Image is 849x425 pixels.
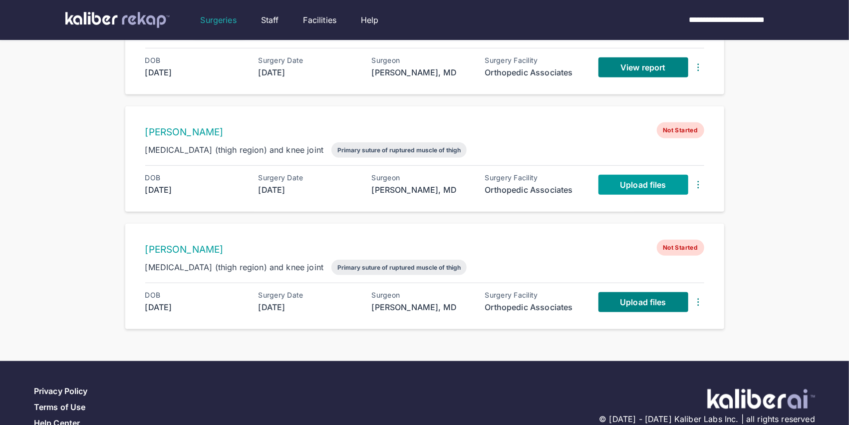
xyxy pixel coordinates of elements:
div: [PERSON_NAME], MD [372,66,472,78]
div: [DATE] [145,184,245,196]
a: Privacy Policy [34,386,87,396]
div: Surgery Date [259,291,358,299]
a: [PERSON_NAME] [145,244,224,255]
div: DOB [145,56,245,64]
div: Surgery Facility [485,56,585,64]
a: Upload files [598,292,688,312]
div: DOB [145,174,245,182]
img: DotsThreeVertical.31cb0eda.svg [692,179,704,191]
div: [DATE] [145,66,245,78]
span: View report [620,62,665,72]
span: Upload files [620,297,666,307]
div: Surgery Facility [485,291,585,299]
div: Surgeon [372,56,472,64]
div: [MEDICAL_DATA] (thigh region) and knee joint [145,144,324,156]
span: © [DATE] - [DATE] Kaliber Labs Inc. | all rights reserved [599,413,815,425]
div: Orthopedic Associates [485,301,585,313]
div: Primary suture of ruptured muscle of thigh [337,146,461,154]
div: Orthopedic Associates [485,184,585,196]
img: DotsThreeVertical.31cb0eda.svg [692,296,704,308]
div: Surgeon [372,174,472,182]
img: ATj1MI71T5jDAAAAAElFTkSuQmCC [707,389,815,409]
a: Upload files [598,175,688,195]
div: Orthopedic Associates [485,66,585,78]
div: [PERSON_NAME], MD [372,301,472,313]
div: [DATE] [145,301,245,313]
div: [DATE] [259,184,358,196]
a: [PERSON_NAME] [145,126,224,138]
a: Staff [261,14,279,26]
div: Surgery Date [259,56,358,64]
a: Help [361,14,379,26]
a: Facilities [303,14,337,26]
a: Surgeries [201,14,237,26]
img: DotsThreeVertical.31cb0eda.svg [692,61,704,73]
span: Not Started [657,122,704,138]
a: Terms of Use [34,402,85,412]
div: DOB [145,291,245,299]
div: Primary suture of ruptured muscle of thigh [337,264,461,271]
img: kaliber labs logo [65,12,170,28]
a: View report [598,57,688,77]
div: Surgeon [372,291,472,299]
div: Surgery Facility [485,174,585,182]
span: Not Started [657,240,704,256]
div: [PERSON_NAME], MD [372,184,472,196]
span: Upload files [620,180,666,190]
div: [MEDICAL_DATA] (thigh region) and knee joint [145,261,324,273]
div: [DATE] [259,66,358,78]
div: Surgery Date [259,174,358,182]
div: [DATE] [259,301,358,313]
